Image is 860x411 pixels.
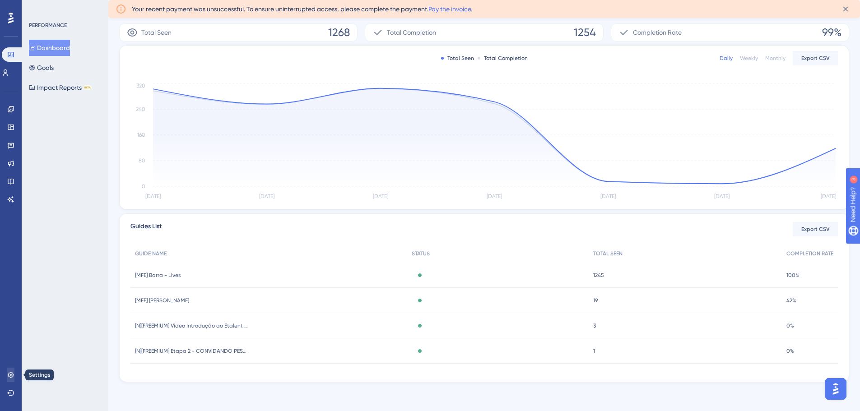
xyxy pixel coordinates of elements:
div: PERFORMANCE [29,22,67,29]
span: [N][FREEMIUM] Vídeo Introdução ao Etalent Pro [Apenas Guia] [135,322,248,329]
tspan: [DATE] [487,193,502,199]
tspan: [DATE] [259,193,274,199]
tspan: 80 [139,157,145,164]
tspan: [DATE] [145,193,161,199]
a: Pay the invoice. [428,5,472,13]
tspan: 320 [136,83,145,89]
span: Your recent payment was unsuccessful. To ensure uninterrupted access, please complete the payment. [132,4,472,14]
button: Export CSV [793,51,838,65]
button: Impact ReportsBETA [29,79,92,96]
span: [N][FREEMIUM] Etapa 2 - CONVIDANDO PESSOAS [135,347,248,355]
span: GUIDE NAME [135,250,167,257]
span: 1254 [574,25,596,40]
div: Monthly [765,55,786,62]
span: 99% [822,25,841,40]
span: 1 [593,347,595,355]
tspan: [DATE] [600,193,616,199]
span: 1245 [593,272,604,279]
span: STATUS [412,250,430,257]
span: Need Help? [21,2,56,13]
span: Guides List [130,221,162,237]
tspan: [DATE] [714,193,730,199]
button: Dashboard [29,40,70,56]
span: Export CSV [801,55,830,62]
tspan: [DATE] [821,193,836,199]
span: [MFE] Barra - Lives [135,272,181,279]
span: COMPLETION RATE [786,250,833,257]
div: Total Completion [478,55,528,62]
span: 1268 [328,25,350,40]
span: 0% [786,347,794,355]
tspan: [DATE] [373,193,388,199]
span: 0% [786,322,794,329]
button: Export CSV [793,222,838,236]
span: 42% [786,297,796,304]
span: TOTAL SEEN [593,250,623,257]
div: Daily [720,55,733,62]
span: Total Completion [387,27,436,38]
div: BETA [84,85,92,90]
tspan: 160 [137,132,145,138]
tspan: 0 [142,183,145,189]
span: 19 [593,297,598,304]
div: Total Seen [441,55,474,62]
div: 3 [63,5,65,12]
span: Total Seen [141,27,172,38]
div: Weekly [740,55,758,62]
span: [MFE] [PERSON_NAME] [135,297,189,304]
span: 3 [593,322,596,329]
span: Completion Rate [633,27,682,38]
iframe: UserGuiding AI Assistant Launcher [822,375,849,402]
span: Export CSV [801,226,830,233]
span: 100% [786,272,800,279]
button: Goals [29,60,54,76]
tspan: 240 [136,106,145,112]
